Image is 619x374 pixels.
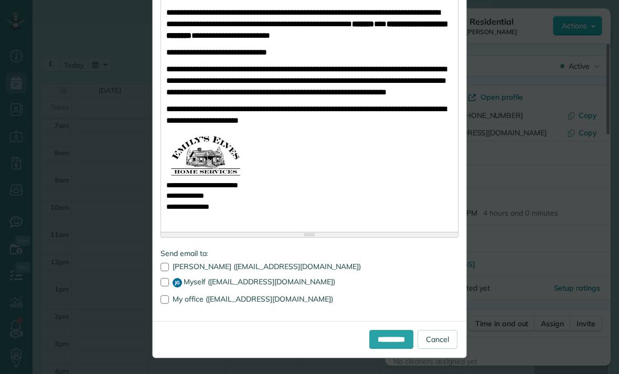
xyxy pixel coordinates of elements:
[418,330,457,349] a: Cancel
[161,278,458,287] label: Myself ([EMAIL_ADDRESS][DOMAIN_NAME])
[173,278,182,287] span: JG
[161,295,458,303] label: My office ([EMAIL_ADDRESS][DOMAIN_NAME])
[161,263,458,270] label: [PERSON_NAME] ([EMAIL_ADDRESS][DOMAIN_NAME])
[161,232,458,237] div: Resize
[161,248,458,259] label: Send email to:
